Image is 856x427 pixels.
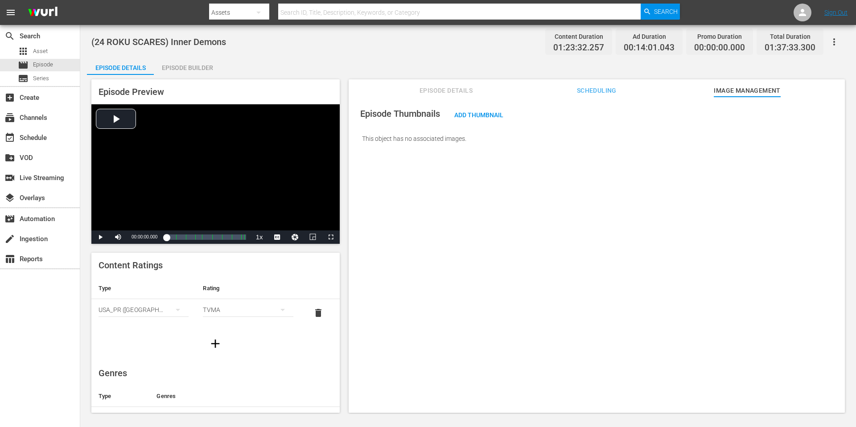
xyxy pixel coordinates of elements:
[18,60,29,70] span: Episode
[286,230,304,244] button: Jump To Time
[714,85,781,96] span: Image Management
[91,278,340,327] table: simple table
[87,57,154,78] div: Episode Details
[132,234,157,239] span: 00:00:00.000
[268,230,286,244] button: Captions
[4,31,15,41] span: Search
[109,230,127,244] button: Mute
[765,43,815,53] span: 01:37:33.300
[33,60,53,69] span: Episode
[91,37,226,47] span: (24 ROKU SCARES) Inner Demons
[654,4,678,20] span: Search
[91,230,109,244] button: Play
[824,9,848,16] a: Sign Out
[563,85,630,96] span: Scheduling
[154,57,221,75] button: Episode Builder
[304,230,322,244] button: Picture-in-Picture
[91,104,340,244] div: Video Player
[641,4,680,20] button: Search
[694,43,745,53] span: 00:00:00.000
[99,86,164,97] span: Episode Preview
[624,43,675,53] span: 00:14:01.043
[624,30,675,43] div: Ad Duration
[21,2,64,23] img: ans4CAIJ8jUAAAAAAAAAAAAAAAAAAAAAAAAgQb4GAAAAAAAAAAAAAAAAAAAAAAAAJMjXAAAAAAAAAAAAAAAAAAAAAAAAgAT5G...
[87,57,154,75] button: Episode Details
[18,46,29,57] span: Asset
[447,107,510,123] button: Add Thumbnail
[91,278,196,299] th: Type
[33,47,48,56] span: Asset
[33,74,49,83] span: Series
[99,260,163,271] span: Content Ratings
[149,386,312,407] th: Genres
[413,85,480,96] span: Episode Details
[4,92,15,103] span: Create
[4,213,15,224] span: Automation
[4,112,15,123] span: Channels
[99,297,189,322] div: USA_PR ([GEOGRAPHIC_DATA] ([GEOGRAPHIC_DATA]))
[4,254,15,264] span: Reports
[694,30,745,43] div: Promo Duration
[308,302,329,324] button: delete
[353,126,840,151] div: This object has no associated images.
[322,230,340,244] button: Fullscreen
[5,7,16,18] span: menu
[251,230,268,244] button: Playback Rate
[154,57,221,78] div: Episode Builder
[18,73,29,84] span: Series
[99,368,127,378] span: Genres
[313,308,324,318] span: delete
[553,30,604,43] div: Content Duration
[4,172,15,183] span: Live Streaming
[203,297,293,322] div: TVMA
[166,234,246,240] div: Progress Bar
[447,111,510,119] span: Add Thumbnail
[4,152,15,163] span: VOD
[196,278,300,299] th: Rating
[360,108,440,119] span: Episode Thumbnails
[4,234,15,244] span: Ingestion
[91,386,149,407] th: Type
[553,43,604,53] span: 01:23:32.257
[4,132,15,143] span: Schedule
[765,30,815,43] div: Total Duration
[4,193,15,203] span: Overlays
